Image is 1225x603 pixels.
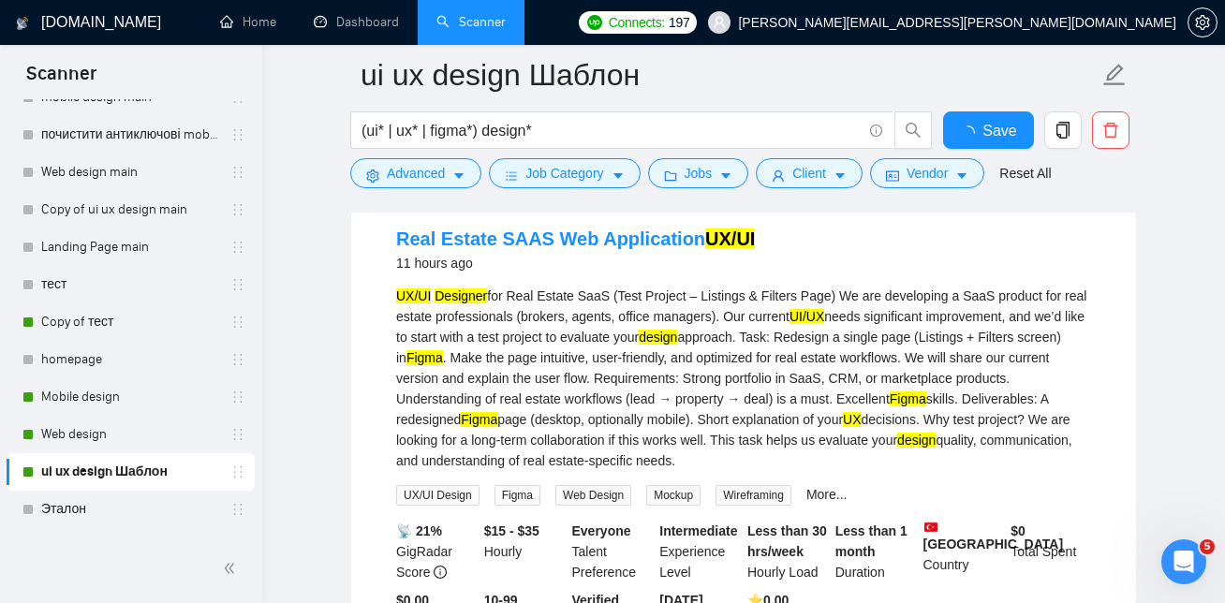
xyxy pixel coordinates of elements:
b: $ 0 [1011,523,1026,538]
span: setting [366,169,379,183]
span: info-circle [870,125,882,137]
span: holder [230,277,245,292]
button: delete [1092,111,1129,149]
span: search [895,122,931,139]
a: Copy of ui ux design main [41,191,219,228]
b: [GEOGRAPHIC_DATA] [923,521,1064,552]
button: Save [943,111,1034,149]
span: Advanced [387,163,445,184]
span: holder [230,165,245,180]
span: Save [982,119,1016,142]
span: Mockup [646,485,701,506]
a: design&creative [41,528,219,566]
span: Web Design [555,485,631,506]
div: for Real Estate SaaS (Test Project – Listings & Filters Page) We are developing a SaaS product fo... [396,286,1091,471]
button: folderJobscaret-down [648,158,749,188]
mark: UX/UI [705,228,755,249]
span: holder [230,352,245,367]
span: user [772,169,785,183]
a: Web design [41,416,219,453]
span: Figma [494,485,540,506]
span: UX/UI Design [396,485,480,506]
span: holder [230,240,245,255]
span: Jobs [685,163,713,184]
span: holder [230,427,245,442]
button: setting [1188,7,1218,37]
span: Job Category [525,163,603,184]
a: searchScanner [436,14,506,30]
button: barsJob Categorycaret-down [489,158,640,188]
span: caret-down [612,169,625,183]
span: 197 [669,12,689,33]
span: double-left [223,559,242,578]
span: Connects: [609,12,665,33]
b: $15 - $35 [484,523,539,538]
mark: Figma [461,412,497,427]
a: ui ux design Шаблон [41,453,219,491]
div: GigRadar Score [392,521,480,582]
a: homepage [41,341,219,378]
div: 11 hours ago [396,252,755,274]
mark: UX [843,412,861,427]
span: delete [1093,122,1129,139]
iframe: Intercom live chat [1161,539,1206,584]
a: setting [1188,15,1218,30]
b: Intermediate [659,523,737,538]
span: Wireframing [716,485,791,506]
a: Real Estate SAAS Web ApplicationUX/UI [396,228,755,249]
div: Experience Level [656,521,744,582]
span: info-circle [434,566,447,579]
b: 📡 21% [396,523,442,538]
span: Vendor [907,163,948,184]
span: holder [230,502,245,517]
mark: Figma [406,350,443,365]
span: user [713,16,726,29]
span: holder [230,315,245,330]
input: Search Freelance Jobs... [362,119,862,142]
span: caret-down [834,169,847,183]
button: userClientcaret-down [756,158,863,188]
span: holder [230,202,245,217]
a: homeHome [220,14,276,30]
a: More... [806,487,848,502]
span: folder [664,169,677,183]
b: Everyone [572,523,631,538]
img: 🇹🇷 [924,521,937,534]
div: Country [920,521,1008,582]
span: Scanner [11,60,111,99]
div: Duration [832,521,920,582]
a: тест [41,266,219,303]
span: 5 [1200,539,1215,554]
mark: design [897,433,936,448]
mark: Figma [890,391,926,406]
span: idcard [886,169,899,183]
a: dashboardDashboard [314,14,399,30]
span: setting [1188,15,1217,30]
a: Mobile design [41,378,219,416]
span: loading [960,125,982,140]
mark: UI/UX [790,309,824,324]
mark: Designer [435,288,487,303]
span: caret-down [452,169,465,183]
span: holder [230,464,245,479]
mark: design [639,330,677,345]
a: Copy of тест [41,303,219,341]
a: Landing Page main [41,228,219,266]
span: caret-down [719,169,732,183]
span: copy [1045,122,1081,139]
b: Less than 1 month [835,523,908,559]
a: Web design main [41,154,219,191]
a: почистити антиключові mobile design main [41,116,219,154]
span: holder [230,127,245,142]
img: logo [16,8,29,38]
input: Scanner name... [361,51,1099,98]
div: Hourly [480,521,568,582]
span: edit [1102,63,1127,87]
img: upwork-logo.png [587,15,602,30]
button: idcardVendorcaret-down [870,158,984,188]
button: search [894,111,932,149]
div: Hourly Load [744,521,832,582]
div: Total Spent [1007,521,1095,582]
span: bars [505,169,518,183]
button: settingAdvancedcaret-down [350,158,481,188]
